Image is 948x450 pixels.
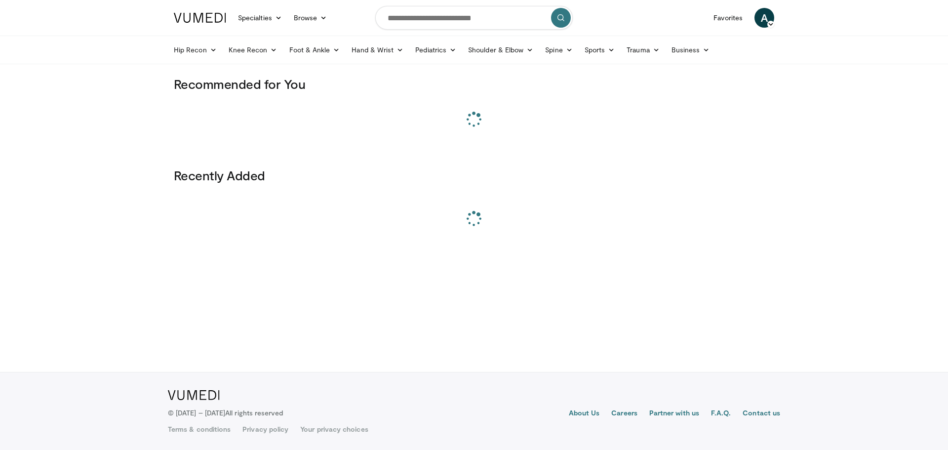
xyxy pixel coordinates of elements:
a: Browse [288,8,333,28]
a: Contact us [743,408,780,420]
a: A [754,8,774,28]
a: Terms & conditions [168,424,231,434]
a: Knee Recon [223,40,283,60]
a: Your privacy choices [300,424,368,434]
img: VuMedi Logo [168,390,220,400]
span: All rights reserved [225,409,283,417]
a: Hand & Wrist [346,40,409,60]
a: Favorites [708,8,749,28]
h3: Recently Added [174,167,774,183]
a: Pediatrics [409,40,462,60]
a: Sports [579,40,621,60]
h3: Recommended for You [174,76,774,92]
a: Shoulder & Elbow [462,40,539,60]
a: Privacy policy [242,424,288,434]
a: Business [666,40,716,60]
a: Foot & Ankle [283,40,346,60]
a: Careers [611,408,637,420]
input: Search topics, interventions [375,6,573,30]
a: F.A.Q. [711,408,731,420]
a: Hip Recon [168,40,223,60]
a: Partner with us [649,408,699,420]
a: Specialties [232,8,288,28]
a: Trauma [621,40,666,60]
a: Spine [539,40,578,60]
img: VuMedi Logo [174,13,226,23]
p: © [DATE] – [DATE] [168,408,283,418]
a: About Us [569,408,600,420]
